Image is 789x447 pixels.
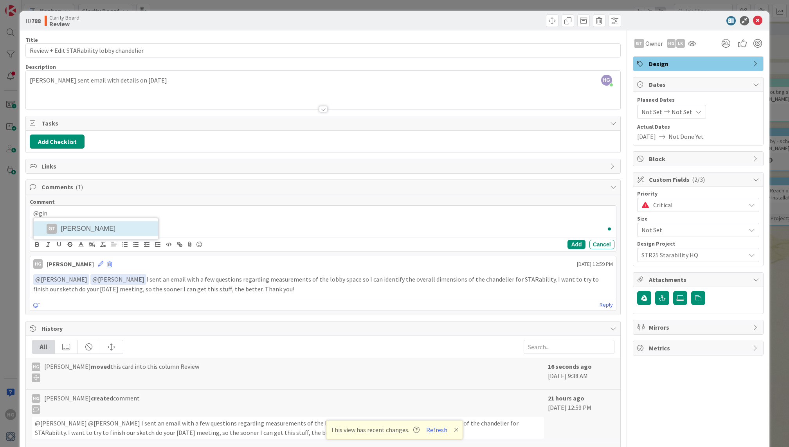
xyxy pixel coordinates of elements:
[600,300,613,310] a: Reply
[524,340,614,354] input: Search...
[649,175,749,184] span: Custom Fields
[34,221,158,236] li: [PERSON_NAME]
[25,16,41,25] span: ID
[667,39,676,48] div: HG
[672,107,692,117] span: Not Set
[35,275,87,283] span: [PERSON_NAME]
[33,259,43,269] div: HG
[577,260,613,268] span: [DATE] 12:59 PM
[41,324,606,333] span: History
[634,39,644,48] div: GT
[33,274,612,293] p: I sent an email with a few questions regarding measurements of the lobby space so I can identify ...
[653,199,742,210] span: Critical
[423,425,450,435] button: Refresh
[41,118,606,128] span: Tasks
[637,216,759,221] div: Size
[548,393,614,439] div: [DATE] 12:59 PM
[41,162,606,171] span: Links
[649,323,749,332] span: Mirrors
[589,240,614,249] button: Cancel
[91,394,113,402] b: created
[32,363,40,371] div: HG
[692,176,705,183] span: ( 2/3 )
[30,135,85,149] button: Add Checklist
[637,123,759,131] span: Actual Dates
[548,362,614,385] div: [DATE] 9:38 AM
[30,198,55,205] span: Comment
[76,183,83,191] span: ( 1 )
[32,417,544,439] div: @[PERSON_NAME]﻿ ﻿@[PERSON_NAME]﻿ I sent an email with a few questions regarding measurements of t...
[649,80,749,89] span: Dates
[30,76,616,85] p: [PERSON_NAME] sent email with details on [DATE]
[91,363,110,370] b: moved
[49,14,79,21] span: Clarity Board
[637,132,656,141] span: [DATE]
[32,340,55,354] div: All
[49,21,79,27] b: Review
[41,182,606,192] span: Comments
[92,275,98,283] span: @
[33,209,612,218] p: @gin
[25,36,38,43] label: Title
[641,224,742,235] span: Not Set
[637,241,759,246] div: Design Project
[47,224,57,234] div: GT
[637,96,759,104] span: Planned Dates
[641,250,742,260] span: STR25 Starability HQ
[35,275,41,283] span: @
[92,275,144,283] span: [PERSON_NAME]
[44,362,199,382] span: [PERSON_NAME] this card into this column Review
[641,107,662,117] span: Not Set
[548,363,592,370] b: 16 seconds ago
[30,206,616,237] div: To enrich screen reader interactions, please activate Accessibility in Grammarly extension settings
[649,275,749,284] span: Attachments
[25,63,56,70] span: Description
[676,39,685,48] div: LK
[645,39,663,48] span: Owner
[548,394,584,402] b: 21 hours ago
[44,393,140,414] span: [PERSON_NAME] comment
[32,394,40,403] div: HG
[25,43,620,57] input: type card name here...
[637,191,759,196] div: Priority
[668,132,704,141] span: Not Done Yet
[567,240,585,249] button: Add
[331,425,420,434] span: This view has recent changes.
[649,59,749,68] span: Design
[31,17,41,25] b: 788
[47,259,94,269] div: [PERSON_NAME]
[601,75,612,86] span: HG
[649,154,749,163] span: Block
[649,343,749,353] span: Metrics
